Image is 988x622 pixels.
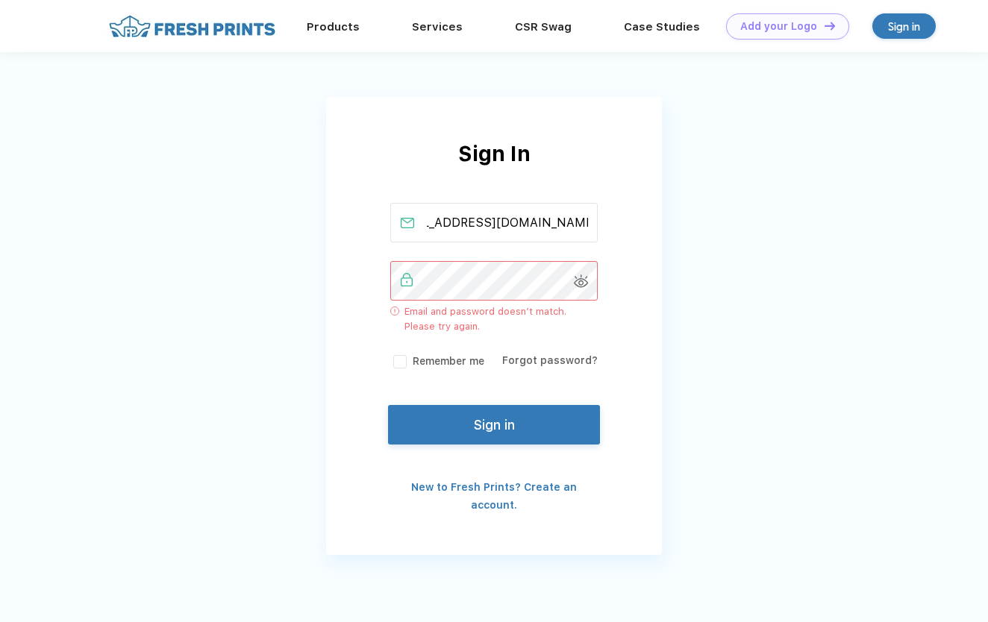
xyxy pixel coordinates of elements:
a: Services [412,20,463,34]
img: show_password.svg [574,274,589,288]
a: CSR Swag [515,20,572,34]
img: password_active.svg [401,273,413,286]
span: Email and password doesn’t match. Please try again. [404,304,598,333]
a: Products [307,20,360,34]
a: Forgot password? [502,354,598,366]
label: Remember me [390,354,484,369]
input: Email [390,203,598,242]
button: Sign in [388,405,600,444]
img: fo%20logo%202.webp [104,13,280,40]
div: Add your Logo [740,20,817,33]
a: Sign in [872,13,936,39]
img: DT [825,22,835,30]
div: Sign In [326,138,662,203]
img: error_icon_desktop.svg [390,307,399,315]
img: email_active.svg [401,218,414,228]
a: New to Fresh Prints? Create an account. [411,481,577,511]
div: Sign in [888,18,920,35]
